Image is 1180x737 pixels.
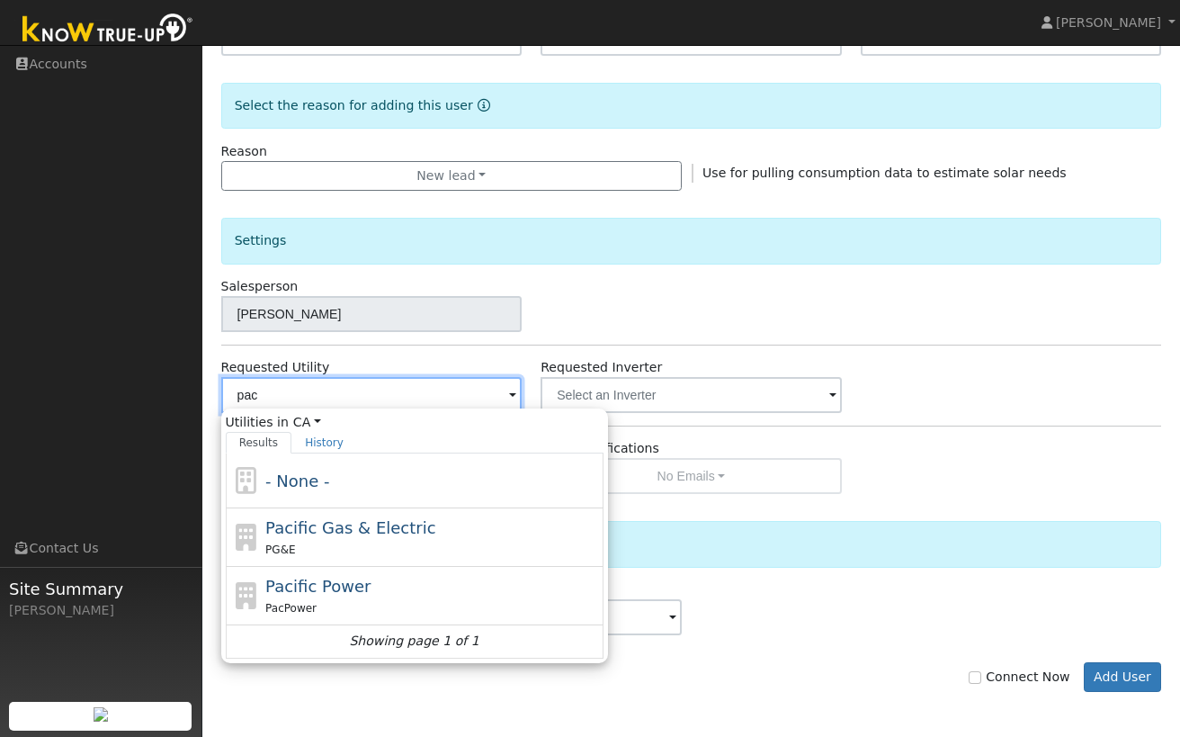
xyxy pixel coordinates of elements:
[265,472,329,490] span: - None -
[221,377,523,413] input: Select a Utility
[13,10,202,50] img: Know True-Up
[9,601,192,620] div: [PERSON_NAME]
[541,377,842,413] input: Select an Inverter
[473,98,490,112] a: Reason for new user
[291,432,357,454] a: History
[541,358,662,377] label: Requested Inverter
[221,521,1162,567] div: Actions
[221,218,1162,264] div: Settings
[226,432,292,454] a: Results
[221,142,267,161] label: Reason
[349,632,478,651] i: Showing page 1 of 1
[293,413,321,432] a: CA
[265,602,317,615] span: PacPower
[226,413,603,432] span: Utilities in
[702,166,1067,180] span: Use for pulling consumption data to estimate solar needs
[221,296,523,332] input: Select a User
[1084,662,1162,693] button: Add User
[9,577,192,601] span: Site Summary
[221,161,682,192] button: New lead
[221,358,330,377] label: Requested Utility
[265,544,295,556] span: PG&E
[221,83,1162,129] div: Select the reason for adding this user
[265,518,435,537] span: Pacific Gas & Electric
[969,668,1069,687] label: Connect Now
[94,707,108,722] img: retrieve
[221,277,299,296] label: Salesperson
[265,577,371,596] span: Pacific Power
[969,671,981,684] input: Connect Now
[1056,15,1161,30] span: [PERSON_NAME]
